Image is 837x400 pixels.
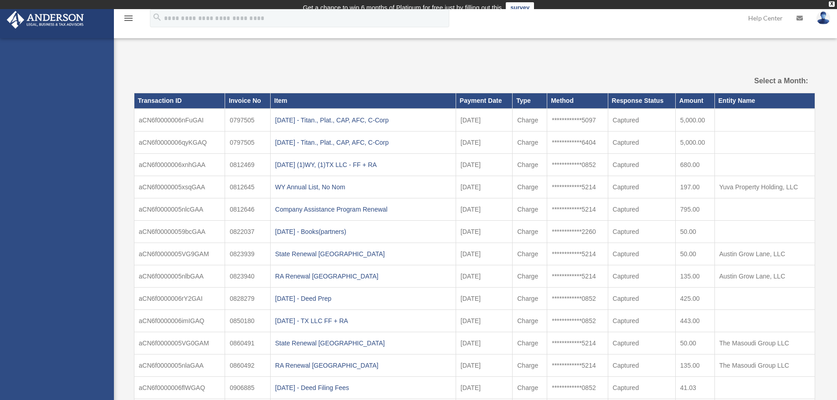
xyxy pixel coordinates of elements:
[608,131,675,153] td: Captured
[513,309,547,332] td: Charge
[275,136,451,149] div: [DATE] - Titan., Plat., CAP, AFC, C-Corp
[152,12,162,22] i: search
[456,93,512,109] th: Payment Date
[675,243,714,265] td: 50.00
[303,2,502,13] div: Get a chance to win 6 months of Platinum for free just by filling out this
[134,109,225,132] td: aCN6f0000006nFuGAI
[513,198,547,220] td: Charge
[134,220,225,243] td: aCN6f00000059bcGAA
[134,332,225,354] td: aCN6f0000005VG0GAM
[134,93,225,109] th: Transaction ID
[456,332,512,354] td: [DATE]
[816,11,830,25] img: User Pic
[513,131,547,153] td: Charge
[275,158,451,171] div: [DATE] (1)WY, (1)TX LLC - FF + RA
[608,176,675,198] td: Captured
[275,359,451,372] div: RA Renewal [GEOGRAPHIC_DATA]
[608,109,675,132] td: Captured
[225,93,271,109] th: Invoice No
[134,131,225,153] td: aCN6f0000006qyKGAQ
[513,109,547,132] td: Charge
[513,287,547,309] td: Charge
[513,220,547,243] td: Charge
[675,332,714,354] td: 50.00
[675,109,714,132] td: 5,000.00
[123,13,134,24] i: menu
[513,243,547,265] td: Charge
[513,93,547,109] th: Type
[275,381,451,394] div: [DATE] - Deed Filing Fees
[134,287,225,309] td: aCN6f0000006rY2GAI
[714,354,815,376] td: The Masoudi Group LLC
[513,153,547,176] td: Charge
[225,287,271,309] td: 0828279
[275,203,451,216] div: Company Assistance Program Renewal
[456,354,512,376] td: [DATE]
[275,337,451,349] div: State Renewal [GEOGRAPHIC_DATA]
[134,376,225,399] td: aCN6f0000006flWGAQ
[675,131,714,153] td: 5,000.00
[714,176,815,198] td: Yuva Property Holding, LLC
[714,332,815,354] td: The Masoudi Group LLC
[608,332,675,354] td: Captured
[675,176,714,198] td: 197.00
[456,131,512,153] td: [DATE]
[675,93,714,109] th: Amount
[456,109,512,132] td: [DATE]
[275,270,451,283] div: RA Renewal [GEOGRAPHIC_DATA]
[456,265,512,287] td: [DATE]
[225,376,271,399] td: 0906885
[547,93,608,109] th: Method
[513,376,547,399] td: Charge
[506,2,534,13] a: survey
[675,287,714,309] td: 425.00
[513,176,547,198] td: Charge
[608,265,675,287] td: Captured
[225,354,271,376] td: 0860492
[275,225,451,238] div: [DATE] - Books(partners)
[275,314,451,327] div: [DATE] - TX LLC FF + RA
[714,93,815,109] th: Entity Name
[275,181,451,193] div: WY Annual List, No Nom
[608,153,675,176] td: Captured
[608,287,675,309] td: Captured
[714,265,815,287] td: Austin Grow Lane, LLC
[456,243,512,265] td: [DATE]
[275,292,451,305] div: [DATE] - Deed Prep
[4,11,87,29] img: Anderson Advisors Platinum Portal
[134,176,225,198] td: aCN6f0000005xsqGAA
[456,176,512,198] td: [DATE]
[225,220,271,243] td: 0822037
[270,93,456,109] th: Item
[608,198,675,220] td: Captured
[456,376,512,399] td: [DATE]
[225,153,271,176] td: 0812469
[134,153,225,176] td: aCN6f0000006xnhGAA
[675,265,714,287] td: 135.00
[134,265,225,287] td: aCN6f0000005nlbGAA
[225,109,271,132] td: 0797505
[714,243,815,265] td: Austin Grow Lane, LLC
[225,265,271,287] td: 0823940
[608,220,675,243] td: Captured
[608,93,675,109] th: Response Status
[608,354,675,376] td: Captured
[275,248,451,260] div: State Renewal [GEOGRAPHIC_DATA]
[675,354,714,376] td: 135.00
[829,1,835,7] div: close
[456,198,512,220] td: [DATE]
[675,153,714,176] td: 680.00
[225,176,271,198] td: 0812645
[608,243,675,265] td: Captured
[225,198,271,220] td: 0812646
[608,309,675,332] td: Captured
[608,376,675,399] td: Captured
[708,75,808,87] label: Select a Month:
[123,16,134,24] a: menu
[513,354,547,376] td: Charge
[134,198,225,220] td: aCN6f0000005nlcGAA
[456,153,512,176] td: [DATE]
[134,243,225,265] td: aCN6f0000005VG9GAM
[675,198,714,220] td: 795.00
[675,309,714,332] td: 443.00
